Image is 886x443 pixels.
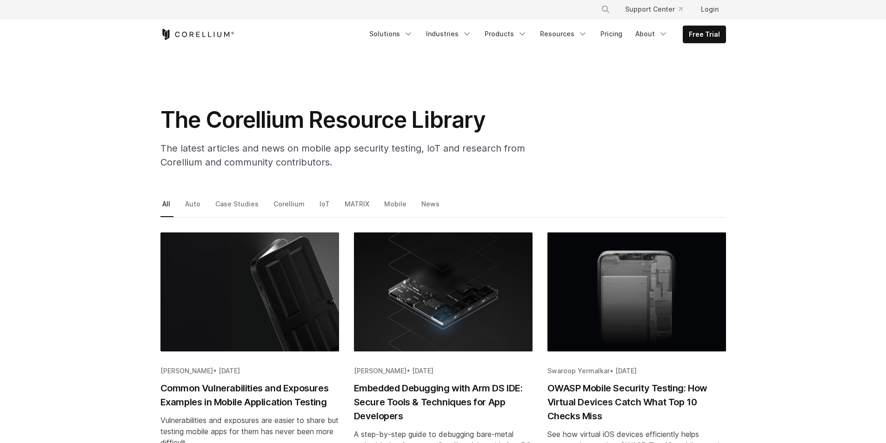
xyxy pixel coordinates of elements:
h2: Common Vulnerabilities and Exposures Examples in Mobile Application Testing [160,381,339,409]
a: Auto [183,198,204,217]
a: IoT [318,198,333,217]
img: Embedded Debugging with Arm DS IDE: Secure Tools & Techniques for App Developers [354,232,533,351]
span: [DATE] [219,367,240,375]
a: Case Studies [213,198,262,217]
div: • [354,366,533,376]
span: The latest articles and news on mobile app security testing, IoT and research from Corellium and ... [160,143,525,168]
button: Search [597,1,614,18]
span: Swaroop Yermalkar [547,367,610,375]
a: Industries [420,26,477,42]
span: [DATE] [615,367,637,375]
a: Mobile [382,198,410,217]
h2: OWASP Mobile Security Testing: How Virtual Devices Catch What Top 10 Checks Miss [547,381,726,423]
span: [PERSON_NAME] [160,367,213,375]
a: Resources [534,26,593,42]
a: Support Center [618,1,690,18]
span: [PERSON_NAME] [354,367,406,375]
a: News [420,198,443,217]
div: • [547,366,726,376]
a: Solutions [364,26,419,42]
a: MATRIX [343,198,373,217]
img: Common Vulnerabilities and Exposures Examples in Mobile Application Testing [160,232,339,351]
img: OWASP Mobile Security Testing: How Virtual Devices Catch What Top 10 Checks Miss [547,232,726,351]
a: Free Trial [683,26,726,43]
div: • [160,366,339,376]
a: Corellium Home [160,29,234,40]
a: Pricing [595,26,628,42]
a: All [160,198,173,217]
a: Products [479,26,533,42]
h2: Embedded Debugging with Arm DS IDE: Secure Tools & Techniques for App Developers [354,381,533,423]
h1: The Corellium Resource Library [160,106,533,134]
a: Corellium [272,198,308,217]
span: [DATE] [412,367,433,375]
div: Navigation Menu [590,1,726,18]
a: About [630,26,673,42]
a: Login [693,1,726,18]
div: Navigation Menu [364,26,726,43]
